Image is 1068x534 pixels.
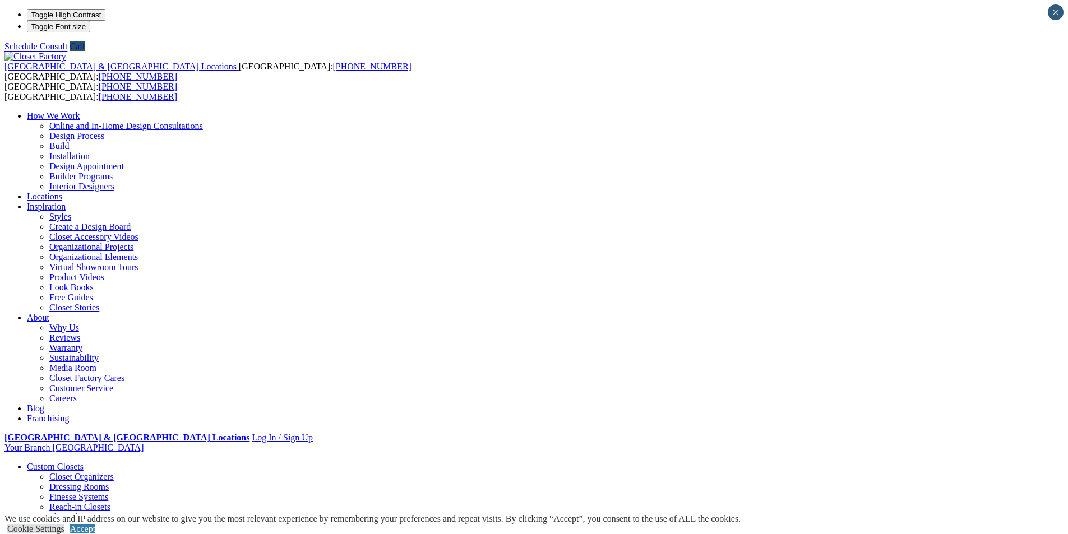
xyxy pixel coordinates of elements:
[49,353,99,363] a: Sustainability
[49,282,94,292] a: Look Books
[49,343,82,352] a: Warranty
[27,192,62,201] a: Locations
[27,21,90,32] button: Toggle Font size
[27,9,105,21] button: Toggle High Contrast
[49,171,113,181] a: Builder Programs
[7,524,64,533] a: Cookie Settings
[49,182,114,191] a: Interior Designers
[49,292,93,302] a: Free Guides
[99,92,177,101] a: [PHONE_NUMBER]
[4,62,237,71] span: [GEOGRAPHIC_DATA] & [GEOGRAPHIC_DATA] Locations
[49,232,138,242] a: Closet Accessory Videos
[49,252,138,262] a: Organizational Elements
[49,333,80,342] a: Reviews
[49,151,90,161] a: Installation
[49,222,131,231] a: Create a Design Board
[4,433,249,442] a: [GEOGRAPHIC_DATA] & [GEOGRAPHIC_DATA] Locations
[27,403,44,413] a: Blog
[4,443,50,452] span: Your Branch
[4,443,144,452] a: Your Branch [GEOGRAPHIC_DATA]
[49,242,133,252] a: Organizational Projects
[27,202,66,211] a: Inspiration
[31,11,101,19] span: Toggle High Contrast
[27,313,49,322] a: About
[332,62,411,71] a: [PHONE_NUMBER]
[4,52,66,62] img: Closet Factory
[70,524,95,533] a: Accept
[49,492,108,502] a: Finesse Systems
[27,462,84,471] a: Custom Closets
[49,323,79,332] a: Why Us
[27,414,70,423] a: Franchising
[52,443,144,452] span: [GEOGRAPHIC_DATA]
[49,482,109,491] a: Dressing Rooms
[49,262,138,272] a: Virtual Showroom Tours
[4,62,412,81] span: [GEOGRAPHIC_DATA]: [GEOGRAPHIC_DATA]:
[4,41,67,51] a: Schedule Consult
[49,472,114,481] a: Closet Organizers
[4,514,741,524] div: We use cookies and IP address on our website to give you the most relevant experience by remember...
[252,433,312,442] a: Log In / Sign Up
[1048,4,1064,20] button: Close
[49,161,124,171] a: Design Appointment
[49,303,99,312] a: Closet Stories
[49,363,96,373] a: Media Room
[4,82,177,101] span: [GEOGRAPHIC_DATA]: [GEOGRAPHIC_DATA]:
[31,22,86,31] span: Toggle Font size
[49,121,203,131] a: Online and In-Home Design Consultations
[49,502,110,512] a: Reach-in Closets
[49,272,104,282] a: Product Videos
[49,212,71,221] a: Styles
[49,512,96,522] a: Shoe Closets
[49,131,104,141] a: Design Process
[49,373,124,383] a: Closet Factory Cares
[99,82,177,91] a: [PHONE_NUMBER]
[99,72,177,81] a: [PHONE_NUMBER]
[70,41,85,51] a: Call
[49,383,113,393] a: Customer Service
[4,62,239,71] a: [GEOGRAPHIC_DATA] & [GEOGRAPHIC_DATA] Locations
[49,393,77,403] a: Careers
[49,141,70,151] a: Build
[27,111,80,120] a: How We Work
